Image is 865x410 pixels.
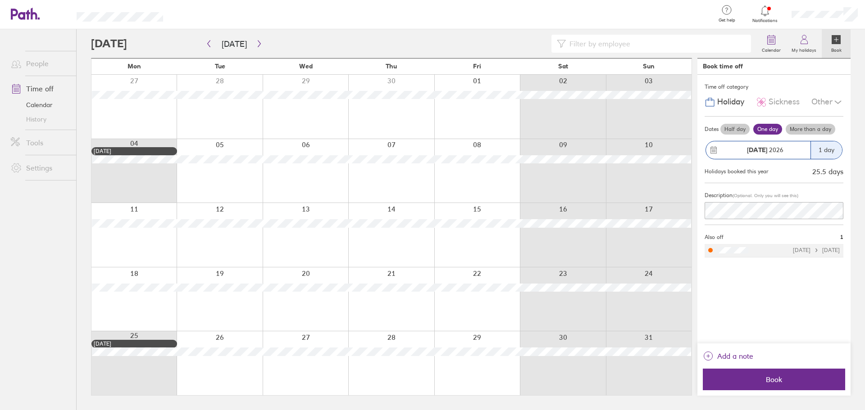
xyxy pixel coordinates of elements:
[747,146,783,153] span: 2026
[558,63,568,70] span: Sat
[751,18,780,23] span: Notifications
[705,126,719,132] span: Dates
[717,97,744,107] span: Holiday
[473,63,481,70] span: Fri
[709,375,839,383] span: Book
[4,159,76,177] a: Settings
[215,63,225,70] span: Tue
[4,80,76,98] a: Time off
[94,148,175,154] div: [DATE]
[94,341,175,347] div: [DATE]
[733,193,798,198] span: (Optional. Only you will see this)
[643,63,655,70] span: Sun
[812,167,843,176] div: 25.5 days
[705,80,843,94] div: Time off category
[705,136,843,164] button: [DATE] 20261 day
[4,54,76,72] a: People
[566,35,746,52] input: Filter by employee
[756,45,786,53] label: Calendar
[756,29,786,58] a: Calendar
[386,63,397,70] span: Thu
[299,63,313,70] span: Wed
[712,18,742,23] span: Get help
[822,29,851,58] a: Book
[751,5,780,23] a: Notifications
[127,63,141,70] span: Mon
[769,97,800,107] span: Sickness
[717,349,753,363] span: Add a note
[786,124,835,135] label: More than a day
[747,146,767,154] strong: [DATE]
[753,124,782,135] label: One day
[703,369,845,390] button: Book
[840,234,843,240] span: 1
[720,124,750,135] label: Half day
[811,94,843,111] div: Other
[703,63,743,70] div: Book time off
[705,168,769,175] div: Holidays booked this year
[4,98,76,112] a: Calendar
[705,234,724,240] span: Also off
[786,29,822,58] a: My holidays
[4,112,76,126] a: History
[703,349,753,363] button: Add a note
[214,36,254,51] button: [DATE]
[705,192,733,198] span: Description
[786,45,822,53] label: My holidays
[826,45,847,53] label: Book
[4,134,76,152] a: Tools
[810,141,842,159] div: 1 day
[793,247,840,253] div: [DATE] [DATE]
